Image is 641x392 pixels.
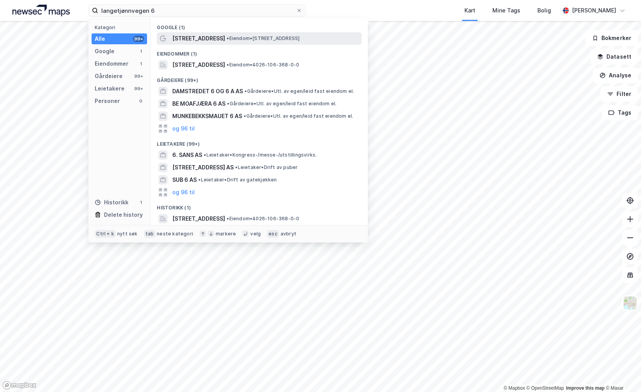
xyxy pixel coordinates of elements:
[492,6,520,15] div: Mine Tags
[602,105,638,120] button: Tags
[95,96,120,106] div: Personer
[151,71,368,85] div: Gårdeiere (99+)
[2,381,36,390] a: Mapbox homepage
[198,177,277,183] span: Leietaker • Drift av gatekjøkken
[95,198,128,207] div: Historikk
[151,135,368,149] div: Leietakere (99+)
[244,113,353,119] span: Gårdeiere • Utl. av egen/leid fast eiendom el.
[151,199,368,213] div: Historikk (1)
[95,59,128,68] div: Eiendommer
[464,6,475,15] div: Kart
[95,24,147,30] div: Kategori
[172,163,234,172] span: [STREET_ADDRESS] AS
[591,49,638,64] button: Datasett
[172,112,242,121] span: MUNKEBEKKSMAUET 6 AS
[593,68,638,83] button: Analyse
[138,61,144,67] div: 1
[227,101,229,106] span: •
[602,355,641,392] div: Kontrollprogram for chat
[504,385,525,391] a: Mapbox
[537,6,551,15] div: Bolig
[227,101,336,107] span: Gårdeiere • Utl. av egen/leid fast eiendom el.
[138,199,144,206] div: 1
[227,62,229,68] span: •
[244,88,247,94] span: •
[244,113,246,119] span: •
[157,231,193,237] div: neste kategori
[172,99,225,108] span: BE MOAFJÆRA 6 AS
[95,230,116,238] div: Ctrl + k
[138,48,144,54] div: 1
[204,152,206,158] span: •
[623,296,638,310] img: Z
[204,152,317,158] span: Leietaker • Kongress-/messe-/utstillingsvirks.
[198,177,201,183] span: •
[98,5,296,16] input: Søk på adresse, matrikkel, gårdeiere, leietakere eller personer
[172,60,225,70] span: [STREET_ADDRESS]
[104,210,143,220] div: Delete history
[281,231,296,237] div: avbryt
[172,124,195,133] button: og 96 til
[95,47,114,56] div: Google
[227,62,299,68] span: Eiendom • 4026-106-368-0-0
[566,385,605,391] a: Improve this map
[117,231,138,237] div: nytt søk
[602,355,641,392] iframe: Chat Widget
[172,87,243,96] span: DAMSTREDET 6 OG 6 A AS
[250,231,261,237] div: velg
[12,5,70,16] img: logo.a4113a55bc3d86da70a041830d287a7e.svg
[601,86,638,102] button: Filter
[572,6,616,15] div: [PERSON_NAME]
[216,231,236,237] div: markere
[133,73,144,79] div: 99+
[172,175,197,185] span: SUB 6 AS
[151,18,368,32] div: Google (1)
[172,34,225,43] span: [STREET_ADDRESS]
[144,230,156,238] div: tab
[527,385,564,391] a: OpenStreetMap
[227,216,229,221] span: •
[235,164,237,170] span: •
[244,88,354,94] span: Gårdeiere • Utl. av egen/leid fast eiendom el.
[95,84,125,93] div: Leietakere
[227,35,229,41] span: •
[267,230,279,238] div: esc
[151,45,368,59] div: Eiendommer (1)
[133,36,144,42] div: 99+
[227,35,300,42] span: Eiendom • [STREET_ADDRESS]
[172,188,195,197] button: og 96 til
[95,71,123,81] div: Gårdeiere
[138,98,144,104] div: 0
[235,164,298,171] span: Leietaker • Drift av puber
[586,30,638,46] button: Bokmerker
[172,214,225,223] span: [STREET_ADDRESS]
[172,150,202,160] span: 6. SANS AS
[227,216,299,222] span: Eiendom • 4026-106-368-0-0
[133,85,144,92] div: 99+
[95,34,105,44] div: Alle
